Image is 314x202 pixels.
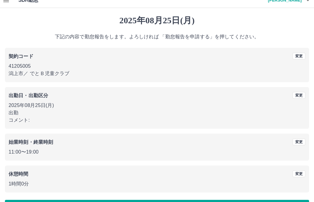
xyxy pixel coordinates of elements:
[293,139,305,146] button: 変更
[5,33,309,41] p: 下記の内容で勤怠報告をします。よろしければ 「勤怠報告を申請する」を押してください。
[293,92,305,99] button: 変更
[9,54,33,59] b: 契約コード
[293,171,305,177] button: 変更
[9,109,305,117] p: 出勤
[9,181,305,188] p: 1時間0分
[5,16,309,26] h1: 2025年08月25日(月)
[9,93,48,98] b: 出勤日・出勤区分
[9,149,305,156] p: 11:00 〜 19:00
[9,140,53,145] b: 始業時刻・終業時刻
[9,172,29,177] b: 休憩時間
[293,53,305,60] button: 変更
[9,70,305,78] p: 潟上市 ／ でとＢ児童クラブ
[9,102,305,109] p: 2025年08月25日(月)
[9,63,305,70] p: 41205005
[9,117,305,124] p: コメント:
